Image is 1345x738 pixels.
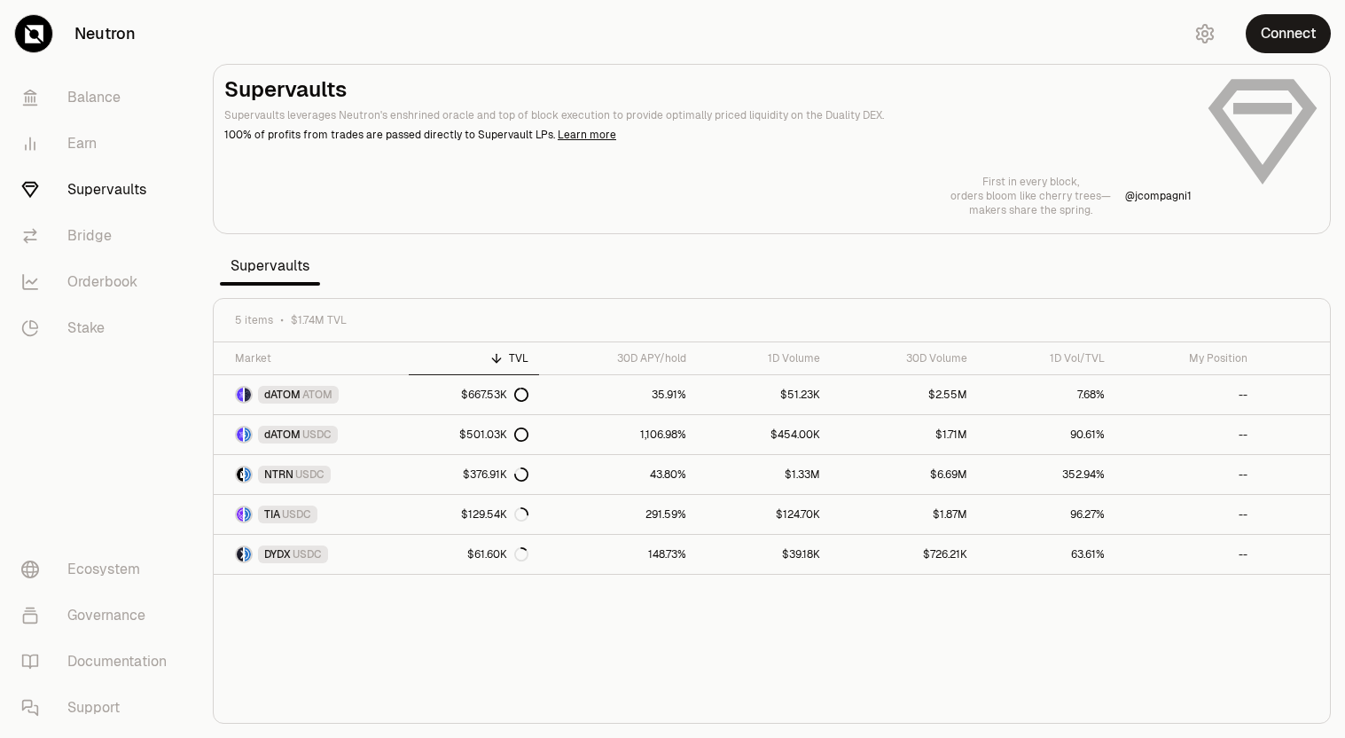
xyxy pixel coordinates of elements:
span: NTRN [264,467,293,482]
a: -- [1115,495,1258,534]
a: $667.53K [409,375,539,414]
div: TVL [419,351,528,365]
a: Supervaults [7,167,192,213]
img: DYDX Logo [237,547,243,561]
p: First in every block, [950,175,1111,189]
span: $1.74M TVL [291,313,347,327]
img: USDC Logo [245,547,251,561]
a: DYDX LogoUSDC LogoDYDXUSDC [214,535,409,574]
div: 30D APY/hold [550,351,686,365]
a: dATOM LogoUSDC LogodATOMUSDC [214,415,409,454]
img: USDC Logo [245,467,251,482]
a: 63.61% [978,535,1115,574]
a: Earn [7,121,192,167]
a: $6.69M [831,455,977,494]
a: 291.59% [539,495,697,534]
div: 30D Volume [841,351,966,365]
a: 148.73% [539,535,697,574]
span: 5 items [235,313,273,327]
div: $501.03K [459,428,528,442]
img: NTRN Logo [237,467,243,482]
span: USDC [282,507,311,522]
img: TIA Logo [237,507,243,522]
img: USDC Logo [245,507,251,522]
span: USDC [302,428,332,442]
img: ATOM Logo [245,388,251,402]
span: TIA [264,507,280,522]
span: Supervaults [220,248,320,284]
a: $124.70K [697,495,831,534]
p: Supervaults leverages Neutron's enshrined oracle and top of block execution to provide optimally ... [224,107,1192,123]
p: @ jcompagni1 [1125,189,1192,203]
a: Ecosystem [7,546,192,593]
div: $667.53K [461,388,528,402]
a: $1.71M [831,415,977,454]
a: First in every block,orders bloom like cherry trees—makers share the spring. [950,175,1111,217]
button: Connect [1246,14,1331,53]
a: dATOM LogoATOM LogodATOMATOM [214,375,409,414]
a: $1.87M [831,495,977,534]
a: Governance [7,593,192,639]
a: 1,106.98% [539,415,697,454]
span: USDC [295,467,325,482]
a: @jcompagni1 [1125,189,1192,203]
div: Market [235,351,398,365]
a: NTRN LogoUSDC LogoNTRNUSDC [214,455,409,494]
a: -- [1115,535,1258,574]
a: -- [1115,455,1258,494]
div: $376.91K [463,467,528,482]
a: 352.94% [978,455,1115,494]
a: Support [7,685,192,731]
span: dATOM [264,428,301,442]
div: My Position [1126,351,1247,365]
p: orders bloom like cherry trees— [950,189,1111,203]
a: $51.23K [697,375,831,414]
div: $61.60K [467,547,528,561]
a: 7.68% [978,375,1115,414]
img: dATOM Logo [237,428,243,442]
a: 35.91% [539,375,697,414]
a: Documentation [7,639,192,685]
div: 1D Vol/TVL [989,351,1105,365]
div: 1D Volume [708,351,820,365]
a: TIA LogoUSDC LogoTIAUSDC [214,495,409,534]
span: DYDX [264,547,291,561]
a: $501.03K [409,415,539,454]
a: Bridge [7,213,192,259]
a: 90.61% [978,415,1115,454]
a: 96.27% [978,495,1115,534]
a: -- [1115,415,1258,454]
a: Balance [7,75,192,121]
a: -- [1115,375,1258,414]
a: $2.55M [831,375,977,414]
p: 100% of profits from trades are passed directly to Supervault LPs. [224,127,1192,143]
a: Learn more [558,128,616,142]
a: 43.80% [539,455,697,494]
a: $726.21K [831,535,977,574]
h2: Supervaults [224,75,1192,104]
span: USDC [293,547,322,561]
a: $39.18K [697,535,831,574]
a: Stake [7,305,192,351]
a: Orderbook [7,259,192,305]
div: $129.54K [461,507,528,522]
a: $1.33M [697,455,831,494]
a: $376.91K [409,455,539,494]
span: dATOM [264,388,301,402]
a: $61.60K [409,535,539,574]
img: dATOM Logo [237,388,243,402]
a: $454.00K [697,415,831,454]
p: makers share the spring. [950,203,1111,217]
span: ATOM [302,388,332,402]
a: $129.54K [409,495,539,534]
img: USDC Logo [245,428,251,442]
